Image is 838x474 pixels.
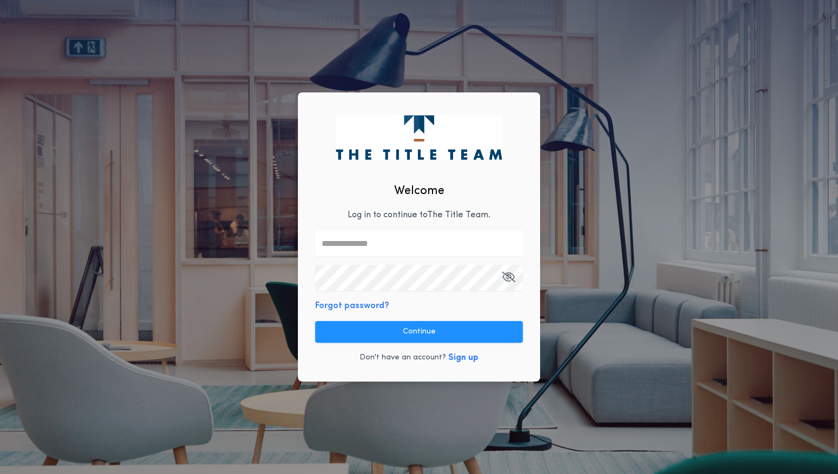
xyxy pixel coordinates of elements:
p: Log in to continue to The Title Team . [348,209,490,222]
h2: Welcome [394,182,444,200]
button: Sign up [448,351,478,364]
button: Continue [315,321,523,343]
img: logo [336,115,502,159]
button: Forgot password? [315,299,389,312]
p: Don't have an account? [360,352,446,363]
